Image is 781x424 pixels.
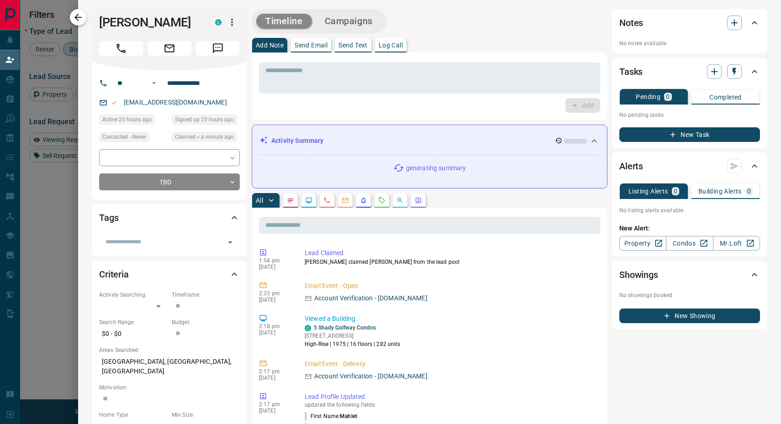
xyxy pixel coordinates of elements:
[99,41,143,56] span: Call
[619,224,760,233] p: New Alert:
[295,42,327,48] p: Send Email
[360,197,367,204] svg: Listing Alerts
[256,197,263,204] p: All
[99,210,118,225] h2: Tags
[259,330,291,336] p: [DATE]
[698,188,742,194] p: Building Alerts
[619,64,643,79] h2: Tasks
[215,19,222,26] div: condos.ca
[340,413,357,419] span: Mahlet
[619,127,760,142] button: New Task
[175,115,234,124] span: Signed up 23 hours ago
[314,325,376,331] a: 5 Shady Golfway Condos
[305,412,357,420] p: First Name :
[259,297,291,303] p: [DATE]
[259,375,291,381] p: [DATE]
[175,132,234,141] span: Claimed < a minute ago
[619,108,760,122] p: No pending tasks
[379,42,403,48] p: Log Call
[259,264,291,270] p: [DATE]
[619,206,760,215] p: No listing alerts available
[172,132,240,145] div: Mon Aug 18 2025
[747,188,751,194] p: 0
[314,372,427,381] p: Account Verification - [DOMAIN_NAME]
[305,197,312,204] svg: Lead Browsing Activity
[172,411,240,419] p: Min Size:
[316,14,382,29] button: Campaigns
[305,314,596,324] p: Viewed a Building
[338,42,368,48] p: Send Text
[666,236,713,251] a: Condos
[378,197,385,204] svg: Requests
[172,291,240,299] p: Timeframe:
[259,401,291,408] p: 2:17 pm
[99,291,167,299] p: Actively Searching:
[305,392,596,402] p: Lead Profile Updated
[619,267,658,282] h2: Showings
[271,136,323,146] p: Activity Summary
[99,318,167,326] p: Search Range:
[99,263,240,285] div: Criteria
[99,383,240,392] p: Motivation:
[709,94,742,100] p: Completed
[619,264,760,286] div: Showings
[628,188,668,194] p: Listing Alerts
[102,115,152,124] span: Active 23 hours ago
[259,323,291,330] p: 2:18 pm
[196,41,240,56] span: Message
[259,290,291,297] p: 2:33 pm
[305,340,401,348] p: High-Rise | 1975 | 16 floors | 282 units
[619,61,760,83] div: Tasks
[305,281,596,291] p: Email Event - Open
[619,155,760,177] div: Alerts
[305,332,401,340] p: [STREET_ADDRESS]
[666,94,670,100] p: 0
[259,132,600,149] div: Activity Summary
[305,359,596,369] p: Email Event - Delivery
[259,408,291,414] p: [DATE]
[619,236,666,251] a: Property
[619,309,760,323] button: New Showing
[415,197,422,204] svg: Agent Actions
[99,115,167,127] div: Sun Aug 17 2025
[99,207,240,229] div: Tags
[111,99,117,106] svg: Email Valid
[99,326,167,341] p: $0 - $0
[172,318,240,326] p: Budget:
[256,14,312,29] button: Timeline
[99,354,240,379] p: [GEOGRAPHIC_DATA], [GEOGRAPHIC_DATA], [GEOGRAPHIC_DATA]
[314,293,427,303] p: Account Verification - [DOMAIN_NAME]
[148,41,191,56] span: Email
[619,16,643,30] h2: Notes
[124,99,227,106] a: [EMAIL_ADDRESS][DOMAIN_NAME]
[148,78,159,89] button: Open
[259,257,291,264] p: 1:54 pm
[172,115,240,127] div: Sun Aug 17 2025
[713,236,760,251] a: Mr.Loft
[305,248,596,258] p: Lead Claimed
[99,173,240,190] div: TBD
[396,197,404,204] svg: Opportunities
[323,197,331,204] svg: Calls
[99,411,167,419] p: Home Type:
[406,163,466,173] p: generating summary
[102,132,146,141] span: Contacted - Never
[256,42,284,48] p: Add Note
[99,267,129,282] h2: Criteria
[636,94,660,100] p: Pending
[619,12,760,34] div: Notes
[342,197,349,204] svg: Emails
[619,159,643,173] h2: Alerts
[674,188,677,194] p: 0
[99,346,240,354] p: Areas Searched:
[305,258,596,266] p: [PERSON_NAME] claimed [PERSON_NAME] from the lead pool
[259,368,291,375] p: 2:17 pm
[619,39,760,47] p: No notes available
[305,402,596,408] p: updated the following fields:
[305,325,311,331] div: condos.ca
[99,15,201,30] h1: [PERSON_NAME]
[224,236,237,249] button: Open
[287,197,294,204] svg: Notes
[619,291,760,299] p: No showings booked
